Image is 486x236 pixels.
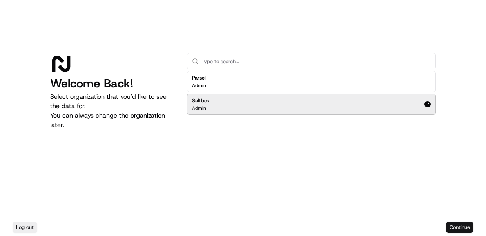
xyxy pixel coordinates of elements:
h2: Saltbox [192,97,210,104]
div: Suggestions [187,69,436,116]
p: Admin [192,105,206,111]
input: Type to search... [201,53,431,69]
button: Log out [13,222,37,233]
p: Admin [192,82,206,89]
h1: Welcome Back! [50,76,174,91]
p: Select organization that you’d like to see the data for. You can always change the organization l... [50,92,174,130]
h2: Parsel [192,74,206,82]
button: Continue [446,222,473,233]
